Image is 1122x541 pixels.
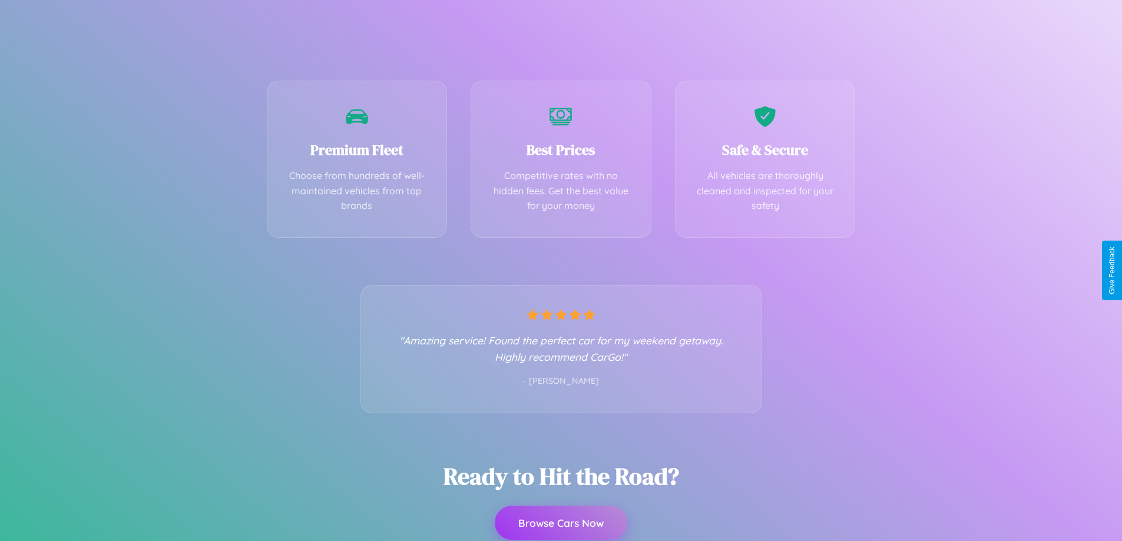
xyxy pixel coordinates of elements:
div: Give Feedback [1108,247,1116,294]
p: - [PERSON_NAME] [385,374,738,389]
p: Competitive rates with no hidden fees. Get the best value for your money [489,168,633,214]
p: All vehicles are thoroughly cleaned and inspected for your safety [693,168,838,214]
button: Browse Cars Now [495,506,627,540]
p: "Amazing service! Found the perfect car for my weekend getaway. Highly recommend CarGo!" [385,332,738,365]
p: Choose from hundreds of well-maintained vehicles from top brands [285,168,429,214]
h3: Safe & Secure [693,140,838,160]
h2: Ready to Hit the Road? [443,460,679,492]
h3: Premium Fleet [285,140,429,160]
h3: Best Prices [489,140,633,160]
